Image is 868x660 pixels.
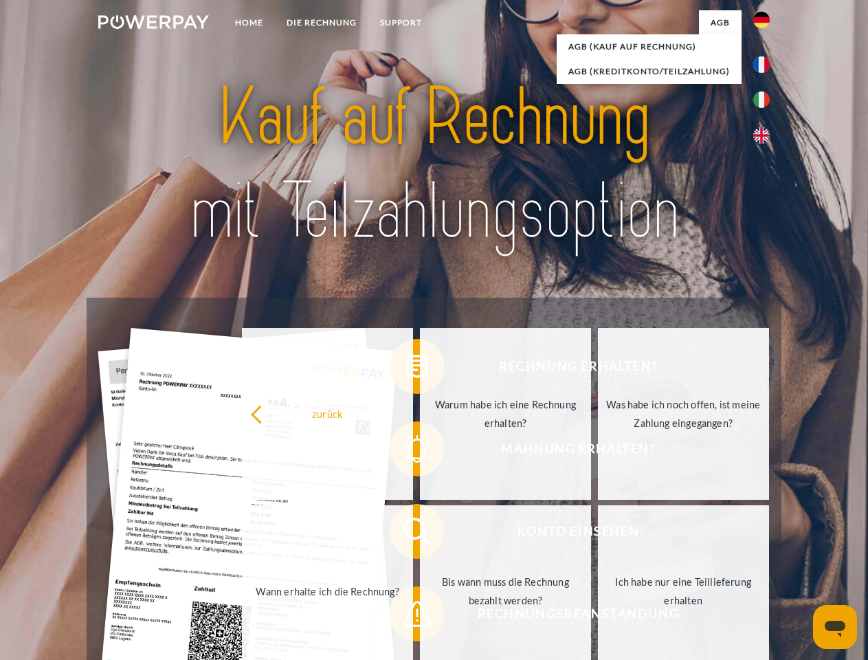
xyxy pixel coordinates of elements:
div: Wann erhalte ich die Rechnung? [250,582,405,600]
div: Was habe ich noch offen, ist meine Zahlung eingegangen? [606,395,761,432]
div: Warum habe ich eine Rechnung erhalten? [428,395,583,432]
a: DIE RECHNUNG [275,10,368,35]
img: logo-powerpay-white.svg [98,15,209,29]
a: SUPPORT [368,10,434,35]
div: Ich habe nur eine Teillieferung erhalten [606,573,761,610]
a: AGB (Kreditkonto/Teilzahlung) [557,59,742,84]
a: AGB (Kauf auf Rechnung) [557,34,742,59]
a: Was habe ich noch offen, ist meine Zahlung eingegangen? [598,328,769,500]
img: title-powerpay_de.svg [131,66,737,263]
img: it [753,91,770,108]
div: zurück [250,404,405,423]
a: agb [699,10,742,35]
img: en [753,127,770,144]
iframe: Schaltfläche zum Öffnen des Messaging-Fensters [813,605,857,649]
div: Bis wann muss die Rechnung bezahlt werden? [428,573,583,610]
img: de [753,12,770,28]
img: fr [753,56,770,73]
a: Home [223,10,275,35]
